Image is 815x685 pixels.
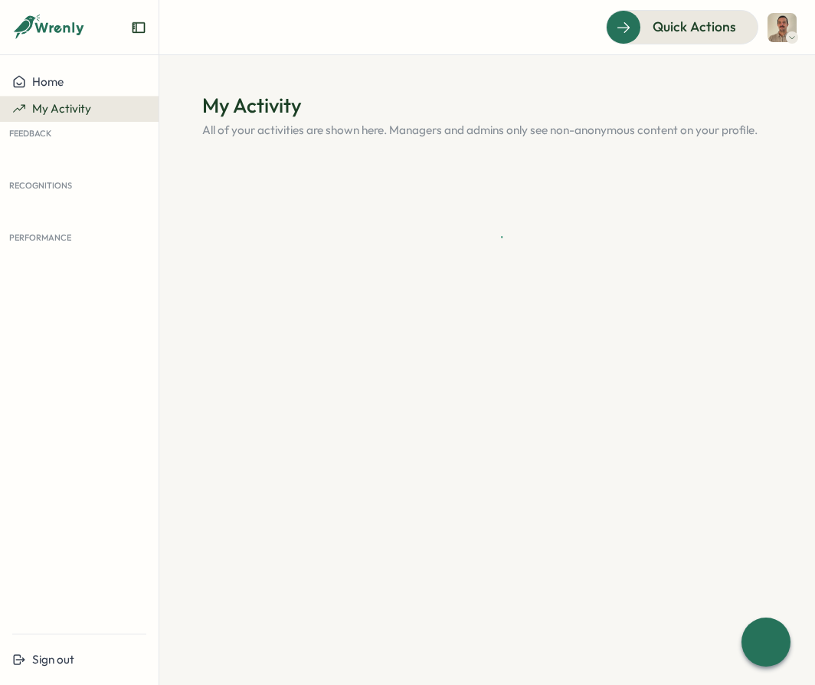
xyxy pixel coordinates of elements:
span: Sign out [32,652,74,667]
img: Francisco Afonso [768,13,797,42]
button: Quick Actions [606,10,758,44]
span: Quick Actions [653,17,736,37]
span: My Activity [32,101,91,116]
button: Expand sidebar [131,20,146,35]
h1: My Activity [202,92,772,119]
p: All of your activities are shown here. Managers and admins only see non-anonymous content on your... [202,122,772,139]
span: Home [32,74,64,89]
